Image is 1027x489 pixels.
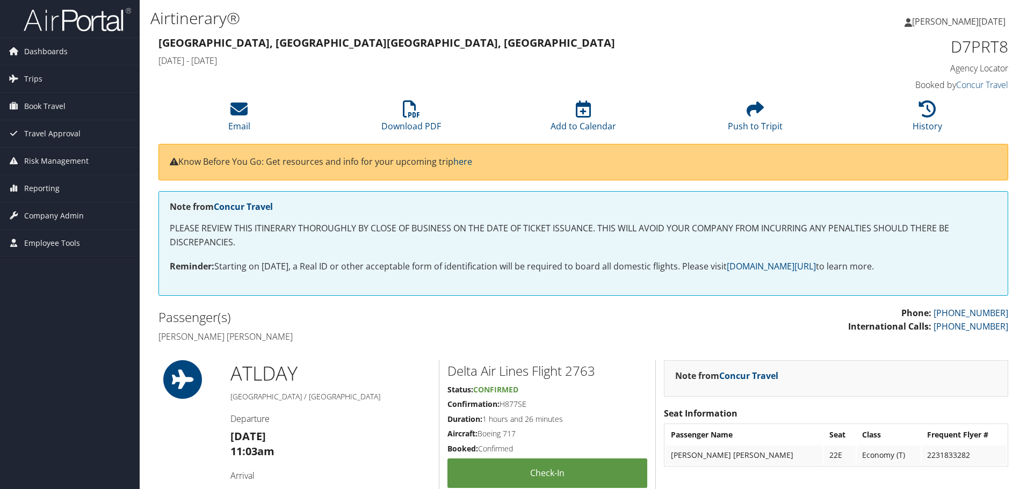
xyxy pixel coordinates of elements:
[447,384,473,395] strong: Status:
[230,470,431,481] h4: Arrival
[158,35,615,50] strong: [GEOGRAPHIC_DATA], [GEOGRAPHIC_DATA] [GEOGRAPHIC_DATA], [GEOGRAPHIC_DATA]
[922,446,1007,465] td: 2231833282
[824,446,856,465] td: 22E
[230,391,431,402] h5: [GEOGRAPHIC_DATA] / [GEOGRAPHIC_DATA]
[150,7,728,30] h1: Airtinerary®
[170,201,273,213] strong: Note from
[24,38,68,65] span: Dashboards
[24,93,66,120] span: Book Travel
[447,399,647,410] h5: H877SE
[24,230,80,257] span: Employee Tools
[551,106,616,132] a: Add to Calendar
[170,260,997,274] p: Starting on [DATE], a Real ID or other acceptable form of identification will be required to boar...
[447,414,647,425] h5: 1 hours and 26 minutes
[447,458,647,488] a: Check-in
[170,222,997,249] p: PLEASE REVIEW THIS ITINERARY THOROUGHLY BY CLOSE OF BUSINESS ON THE DATE OF TICKET ISSUANCE. THIS...
[666,425,823,444] th: Passenger Name
[728,106,783,132] a: Push to Tripit
[808,62,1008,74] h4: Agency Locator
[913,106,942,132] a: History
[24,120,81,147] span: Travel Approval
[473,384,518,395] span: Confirmed
[956,79,1008,91] a: Concur Travel
[158,308,575,326] h2: Passenger(s)
[848,320,931,332] strong: International Calls:
[170,260,214,272] strong: Reminder:
[230,429,266,443] strong: [DATE]
[727,260,816,272] a: [DOMAIN_NAME][URL]
[719,370,778,382] a: Concur Travel
[453,156,472,167] a: here
[808,79,1008,91] h4: Booked by
[666,446,823,465] td: [PERSON_NAME] [PERSON_NAME]
[214,201,273,213] a: Concur Travel
[934,320,1008,332] a: [PHONE_NUMBER]
[230,360,431,387] h1: ATL DAY
[24,148,89,174] span: Risk Management
[158,55,792,67] h4: [DATE] - [DATE]
[901,307,931,319] strong: Phone:
[447,414,482,424] strong: Duration:
[447,362,647,380] h2: Delta Air Lines Flight 2763
[381,106,441,132] a: Download PDF
[808,35,1008,58] h1: D7PRT8
[24,175,60,202] span: Reporting
[158,331,575,342] h4: [PERSON_NAME] [PERSON_NAME]
[230,444,274,458] strong: 11:03am
[447,443,478,454] strong: Booked:
[447,428,647,439] h5: Boeing 717
[857,446,920,465] td: Economy (T)
[24,65,42,92] span: Trips
[447,399,500,409] strong: Confirmation:
[912,16,1006,27] span: [PERSON_NAME][DATE]
[824,425,856,444] th: Seat
[447,443,647,454] h5: Confirmed
[905,5,1016,38] a: [PERSON_NAME][DATE]
[675,370,778,382] strong: Note from
[228,106,250,132] a: Email
[24,202,84,229] span: Company Admin
[24,7,131,32] img: airportal-logo.png
[447,428,478,439] strong: Aircraft:
[170,155,997,169] p: Know Before You Go: Get resources and info for your upcoming trip
[857,425,920,444] th: Class
[664,407,737,419] strong: Seat Information
[934,307,1008,319] a: [PHONE_NUMBER]
[230,413,431,425] h4: Departure
[922,425,1007,444] th: Frequent Flyer #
